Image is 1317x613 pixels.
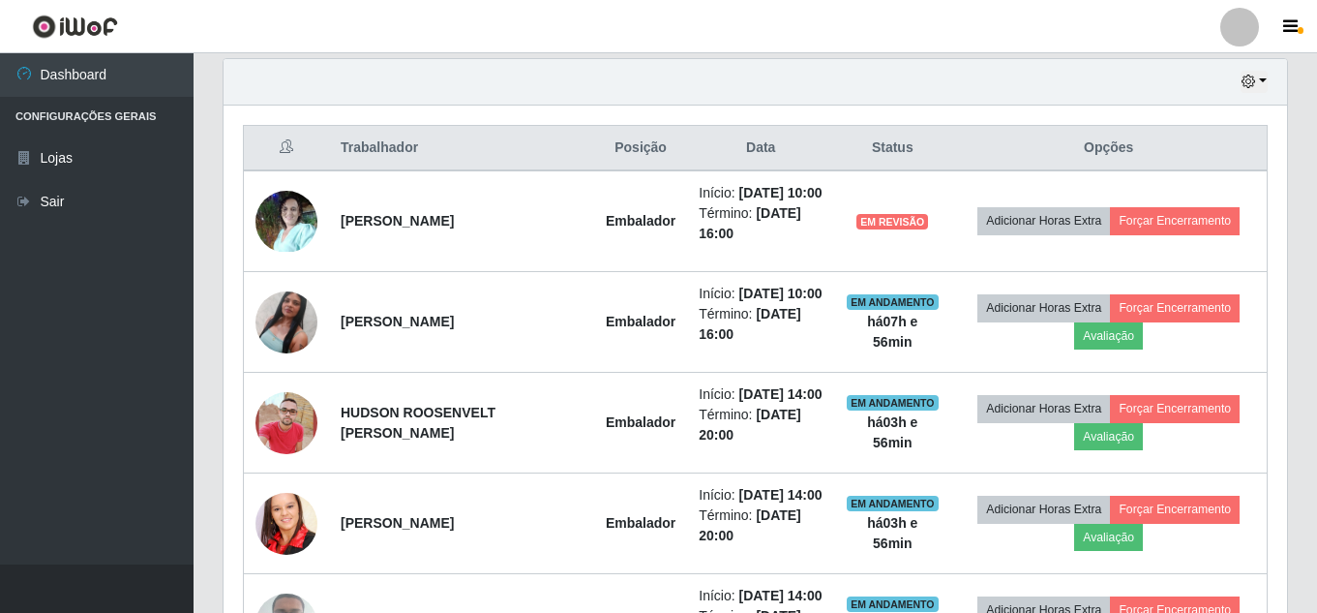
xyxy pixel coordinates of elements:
[699,284,823,304] li: Início:
[1110,496,1240,523] button: Forçar Encerramento
[341,515,454,531] strong: [PERSON_NAME]
[834,126,950,171] th: Status
[699,384,823,405] li: Início:
[856,214,928,230] span: EM REVISÃO
[739,386,823,402] time: [DATE] 14:00
[977,496,1110,523] button: Adicionar Horas Extra
[977,207,1110,234] button: Adicionar Horas Extra
[606,515,675,531] strong: Embalador
[699,506,823,546] li: Término:
[255,191,317,253] img: 1755730683676.jpeg
[847,294,939,310] span: EM ANDAMENTO
[699,183,823,203] li: Início:
[1110,395,1240,422] button: Forçar Encerramento
[950,126,1267,171] th: Opções
[739,588,823,603] time: [DATE] 14:00
[739,185,823,200] time: [DATE] 10:00
[977,294,1110,322] button: Adicionar Horas Extra
[847,496,939,511] span: EM ANDAMENTO
[255,267,317,378] img: 1757073301466.jpeg
[847,395,939,411] span: EM ANDAMENTO
[255,368,317,478] img: 1756409819903.jpeg
[699,304,823,345] li: Término:
[255,477,317,570] img: 1756658111614.jpeg
[32,15,118,39] img: CoreUI Logo
[594,126,687,171] th: Posição
[687,126,834,171] th: Data
[1074,524,1143,551] button: Avaliação
[1074,423,1143,450] button: Avaliação
[1110,207,1240,234] button: Forçar Encerramento
[699,203,823,244] li: Término:
[699,586,823,606] li: Início:
[606,213,675,229] strong: Embalador
[341,405,495,441] strong: HUDSON ROOSENVELT [PERSON_NAME]
[699,485,823,506] li: Início:
[606,414,675,430] strong: Embalador
[341,213,454,229] strong: [PERSON_NAME]
[329,126,594,171] th: Trabalhador
[699,405,823,445] li: Término:
[1074,322,1143,350] button: Avaliação
[739,487,823,503] time: [DATE] 14:00
[867,314,917,350] strong: há 07 h e 56 min
[341,314,454,329] strong: [PERSON_NAME]
[867,515,917,551] strong: há 03 h e 56 min
[606,314,675,329] strong: Embalador
[847,597,939,612] span: EM ANDAMENTO
[867,414,917,450] strong: há 03 h e 56 min
[1110,294,1240,322] button: Forçar Encerramento
[739,286,823,301] time: [DATE] 10:00
[977,395,1110,422] button: Adicionar Horas Extra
